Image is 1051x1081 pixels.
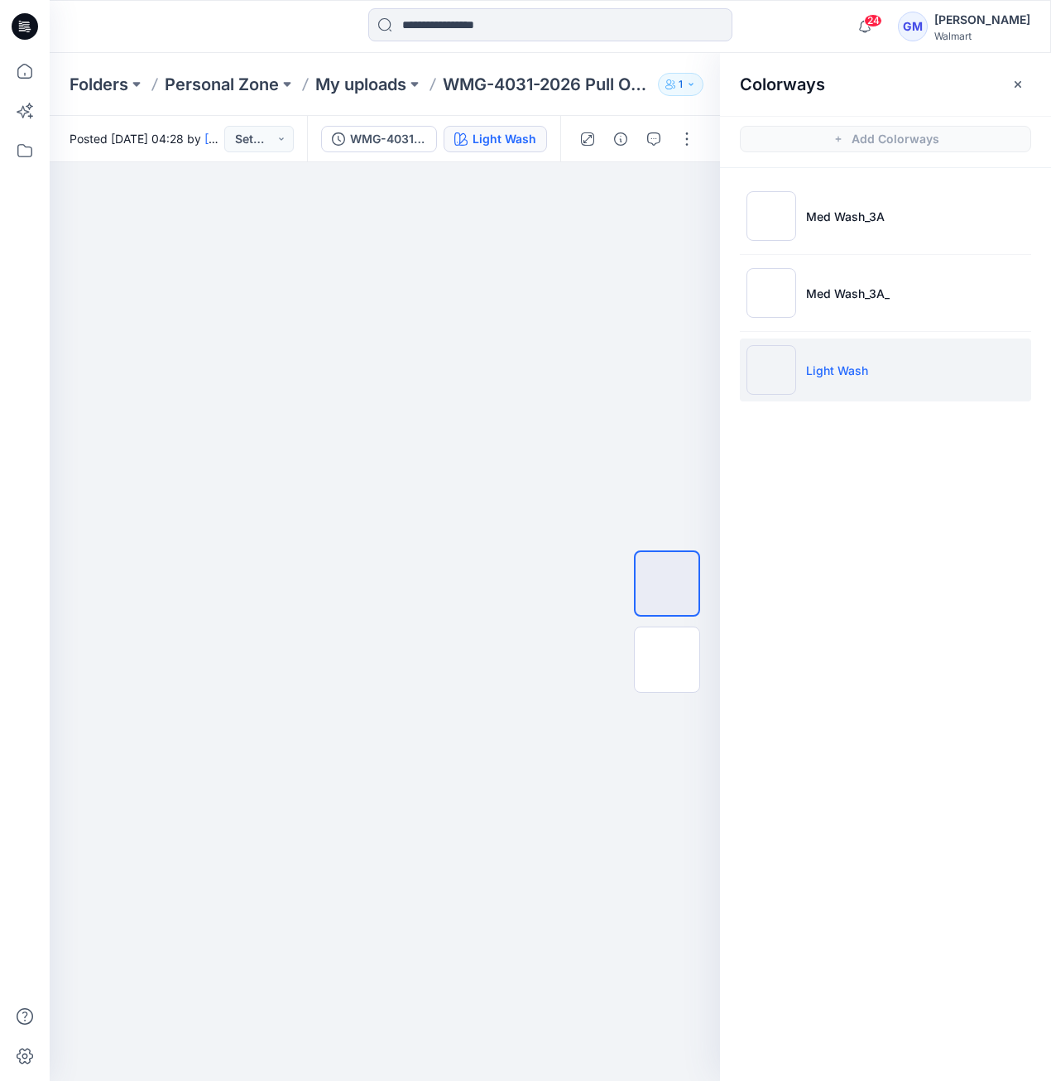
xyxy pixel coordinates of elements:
[70,73,128,96] a: Folders
[70,130,224,147] span: Posted [DATE] 04:28 by
[165,73,279,96] a: Personal Zone
[350,130,426,148] div: WMG-4031-2026 Pull On Drawcord Wide Leg_Opt3_Full Colorway
[898,12,928,41] div: GM
[204,132,298,146] a: [PERSON_NAME]
[607,126,634,152] button: Details
[658,73,703,96] button: 1
[443,73,651,96] p: WMG-4031-2026 Pull On Drawcord Wide Leg_Opt3
[444,126,547,152] button: Light Wash
[746,191,796,241] img: Med Wash_3A
[315,73,406,96] a: My uploads
[473,130,536,148] div: Light Wash
[934,10,1030,30] div: [PERSON_NAME]
[806,285,890,302] p: Med Wash_3A_
[864,14,882,27] span: 24
[806,208,885,225] p: Med Wash_3A
[746,268,796,318] img: Med Wash_3A_
[806,362,868,379] p: Light Wash
[740,74,825,94] h2: Colorways
[746,345,796,395] img: Light Wash
[679,75,683,94] p: 1
[321,126,437,152] button: WMG-4031-2026 Pull On Drawcord Wide Leg_Opt3_Full Colorway
[934,30,1030,42] div: Walmart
